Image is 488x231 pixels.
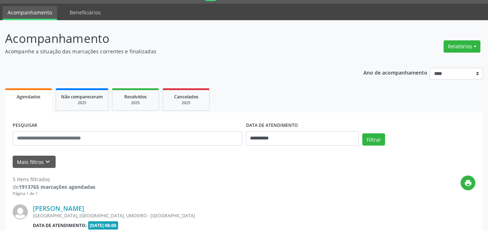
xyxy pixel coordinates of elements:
div: 2025 [61,100,103,106]
span: Não compareceram [61,94,103,100]
button: Relatórios [444,40,480,53]
p: Acompanhe a situação das marcações correntes e finalizadas [5,48,340,55]
span: Cancelados [174,94,198,100]
i: print [464,179,472,187]
p: Acompanhamento [5,30,340,48]
div: Página 1 de 1 [13,191,95,197]
div: de [13,183,95,191]
a: Beneficiários [65,6,106,19]
a: Acompanhamento [3,6,57,20]
button: Filtrar [362,133,385,146]
img: img [13,204,28,219]
span: Agendados [17,94,40,100]
i: keyboard_arrow_down [44,158,52,166]
label: PESQUISAR [13,120,37,131]
strong: 1913765 marcações agendadas [19,183,95,190]
a: [PERSON_NAME] [33,204,84,212]
button: print [461,176,475,190]
button: Mais filtroskeyboard_arrow_down [13,156,56,168]
label: DATA DE ATENDIMENTO [246,120,298,131]
div: 2025 [168,100,204,106]
div: 5 itens filtrados [13,176,95,183]
div: 2025 [117,100,154,106]
span: Resolvidos [124,94,147,100]
b: Data de atendimento: [33,222,87,228]
span: [DATE] 08:00 [88,221,118,230]
div: [GEOGRAPHIC_DATA], [GEOGRAPHIC_DATA], LIMOEIRO - [GEOGRAPHIC_DATA] [33,213,367,219]
p: Ano de acompanhamento [363,68,427,77]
